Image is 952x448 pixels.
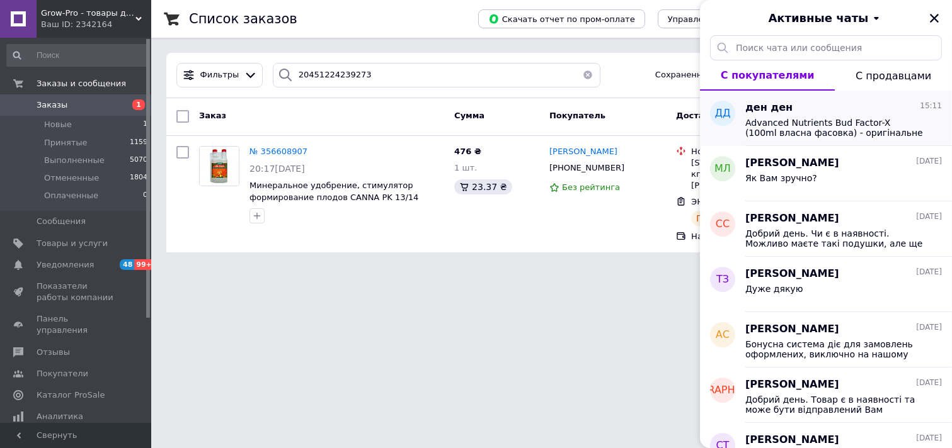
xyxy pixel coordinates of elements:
button: Очистить [575,63,600,87]
span: 1804 [130,172,147,184]
span: Выполненные [44,155,105,166]
span: дд [715,106,731,121]
button: С покупателями [700,60,835,91]
span: [PERSON_NAME] [745,211,839,226]
span: Уведомления [37,259,94,271]
span: Скачать отчет по пром-оплате [488,13,635,25]
span: Активные чаты [769,10,869,26]
span: Бонусна система діє для замовлень оформлених, виключно на нашому сайті (до замовлень оформлених н... [745,339,924,359]
span: [PERSON_NAME] [745,267,839,281]
span: Як Вам зручно? [745,173,817,183]
span: 0 [143,190,147,201]
span: [DATE] [916,433,942,444]
span: Панель управления [37,313,117,336]
button: С продавцами [835,60,952,91]
a: № 356608907 [249,147,307,156]
a: [PERSON_NAME] [549,146,617,158]
span: Доставка и оплата [676,111,765,120]
span: 20:17[DATE] [249,164,305,174]
span: Заказы и сообщения [37,78,126,89]
span: Добрий день. Товар є в наявності та може бути відправлений Вам сьогодні після сплати пром-оплати ... [745,395,924,415]
span: ТЗ [716,272,729,287]
span: Управление статусами [668,14,767,24]
span: Принятые [44,137,88,148]
span: [DATE] [916,322,942,333]
span: [PERSON_NAME] [745,156,839,171]
span: Аналитика [37,411,83,422]
button: Закрыть [927,11,942,26]
h1: Список заказов [189,11,297,26]
a: Минеральное удобрение, стимулятор формирование плодов CANNA PK 13/14 500ml [249,181,418,213]
span: Покупатели [37,368,88,379]
span: Добрий день. Чи є в наявності. Можливо маєте такі подушки, але ще трохи менші? [745,228,924,249]
span: [DEMOGRAPHIC_DATA] [665,383,780,398]
button: Управление статусами [658,9,777,28]
span: 1 [132,99,145,110]
span: [PERSON_NAME] [549,147,617,156]
span: 1159 [130,137,147,148]
button: Активные чаты [735,10,917,26]
button: ддден ден15:11Advanced Nutrients Bud Factor-X (100ml власна фасовка) - оригінальне добриво, яке м... [700,91,952,146]
span: [PHONE_NUMBER] [549,163,624,172]
span: ЭН: 20451224239273 [691,197,781,206]
span: СС [716,217,730,232]
span: [DATE] [916,156,942,167]
span: Отзывы [37,347,70,358]
span: Отмененные [44,172,99,184]
span: 99+ [134,259,155,270]
span: Grow-Pro - товары для растениеводства и гидропоники [41,8,135,19]
span: Заказы [37,99,67,111]
span: Оплаченные [44,190,98,201]
img: Фото товару [200,147,239,186]
span: [PERSON_NAME] [745,322,839,337]
button: [DEMOGRAPHIC_DATA][PERSON_NAME][DATE]Добрий день. Товар є в наявності та може бути відправлений В... [700,367,952,423]
div: Наложенный платеж [691,231,818,242]
span: 1 [143,119,147,130]
span: ас [716,328,730,342]
span: [PERSON_NAME] [745,433,839,447]
input: Поиск чата или сообщения [710,35,942,60]
span: С покупателями [721,69,815,81]
span: 5070 [130,155,147,166]
span: [DATE] [916,378,942,388]
span: 476 ₴ [454,147,481,156]
button: Скачать отчет по пром-оплате [478,9,645,28]
span: Показатели работы компании [37,281,117,303]
span: 15:11 [920,101,942,111]
span: Без рейтинга [562,182,620,192]
button: МЛ[PERSON_NAME][DATE]Як Вам зручно? [700,146,952,201]
div: 23.37 ₴ [454,179,512,194]
button: ас[PERSON_NAME][DATE]Бонусна система діє для замовлень оформлених, виключно на нашому сайті (до з... [700,312,952,367]
span: [DATE] [916,211,942,222]
span: ден ден [745,101,793,115]
div: [STREET_ADDRESS] (до 30 кг): [STREET_ADDRESS][PERSON_NAME] [691,157,818,192]
span: МЛ [714,162,731,176]
span: 48 [120,259,134,270]
span: Заказ [199,111,226,120]
span: Сообщения [37,216,86,227]
div: Готово к выдаче [691,211,778,226]
span: Покупатель [549,111,605,120]
span: Сохраненные фильтры: [655,69,758,81]
div: Ваш ID: 2342164 [41,19,151,30]
input: Поиск по номеру заказа, ФИО покупателя, номеру телефона, Email, номеру накладной [273,63,600,87]
button: ТЗ[PERSON_NAME][DATE]Дуже дякую [700,257,952,312]
span: Фильтры [200,69,239,81]
input: Поиск [6,44,149,67]
span: Advanced Nutrients Bud Factor-X (100ml власна фасовка) - оригінальне добриво, яке ми розфасовуємо... [745,118,924,138]
span: [DATE] [916,267,942,277]
span: [PERSON_NAME] [745,378,839,392]
span: Дуже дякую [745,284,803,294]
span: С продавцами [856,70,931,82]
span: Новые [44,119,72,130]
span: Товары и услуги [37,238,108,249]
span: Каталог ProSale [37,389,105,401]
button: СС[PERSON_NAME][DATE]Добрий день. Чи є в наявності. Можливо маєте такі подушки, але ще трохи менші? [700,201,952,257]
div: Нова Пошта [691,146,818,157]
span: 1 шт. [454,163,477,172]
span: Сумма [454,111,485,120]
a: Фото товару [199,146,239,186]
